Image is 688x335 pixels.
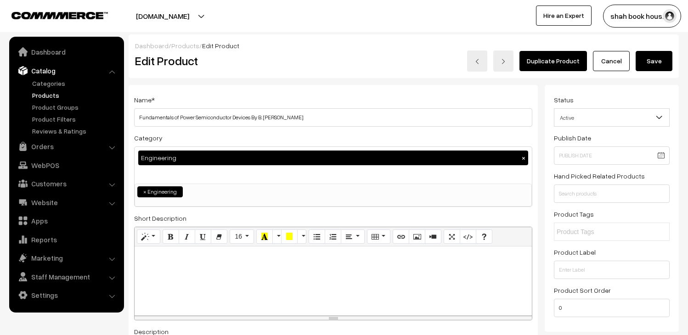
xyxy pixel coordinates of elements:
a: WebPOS [11,157,121,173]
a: Products [171,42,199,50]
a: Dashboard [135,42,169,50]
label: Publish Date [554,133,591,143]
a: Products [30,90,121,100]
button: More Color [272,229,282,244]
a: COMMMERCE [11,9,92,20]
button: Link (CTRL+K) [393,229,409,244]
a: Reports [11,231,121,248]
button: Table [367,229,390,244]
input: Product Tags [557,227,637,237]
a: Customers [11,175,121,192]
button: Picture [409,229,425,244]
a: Orders [11,138,121,155]
label: Name [134,95,155,105]
button: Font Size [230,229,254,244]
button: Style [137,229,160,244]
img: COMMMERCE [11,12,108,19]
a: Product Filters [30,114,121,124]
div: resize [135,316,532,320]
label: Product Tags [554,209,594,219]
a: Staff Management [11,268,121,285]
a: Product Groups [30,102,121,112]
span: Edit Product [202,42,239,50]
a: Categories [30,78,121,88]
button: Video [425,229,441,244]
img: left-arrow.png [474,59,480,64]
button: Recent Color [256,229,273,244]
img: right-arrow.png [501,59,506,64]
button: Remove Font Style (CTRL+\) [211,229,227,244]
span: 16 [235,233,242,240]
label: Short Description [134,213,186,223]
button: Unordered list (CTRL+SHIFT+NUM7) [309,229,325,244]
button: Paragraph [341,229,364,244]
button: Background Color [281,229,298,244]
a: Dashboard [11,44,121,60]
button: Bold (CTRL+B) [163,229,179,244]
button: Code View [460,229,476,244]
input: Search products [554,184,670,203]
button: Underline (CTRL+U) [195,229,211,244]
input: Publish Date [554,146,670,165]
a: Apps [11,212,121,229]
div: / / [135,41,672,50]
label: Hand Picked Related Products [554,171,645,181]
a: Hire an Expert [536,6,592,26]
button: [DOMAIN_NAME] [104,5,221,28]
a: Website [11,194,121,211]
a: Settings [11,287,121,303]
button: Italic (CTRL+I) [179,229,195,244]
img: user [663,9,677,23]
label: Status [554,95,574,105]
label: Product Label [554,247,596,257]
a: Marketing [11,250,121,266]
button: Save [636,51,672,71]
input: Enter Label [554,261,670,279]
span: Active [554,108,670,127]
a: Reviews & Ratings [30,126,121,136]
input: Name [134,108,532,127]
input: Enter Number [554,299,670,317]
label: Product Sort Order [554,285,611,295]
a: Catalog [11,62,121,79]
button: Full Screen [444,229,460,244]
button: Help [476,229,492,244]
a: Cancel [593,51,630,71]
span: Active [554,110,669,126]
button: × [519,154,528,162]
a: Duplicate Product [519,51,587,71]
button: More Color [297,229,306,244]
button: Ordered list (CTRL+SHIFT+NUM8) [325,229,341,244]
h2: Edit Product [135,54,351,68]
button: shah book hous… [603,5,681,28]
div: Engineering [138,151,528,165]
